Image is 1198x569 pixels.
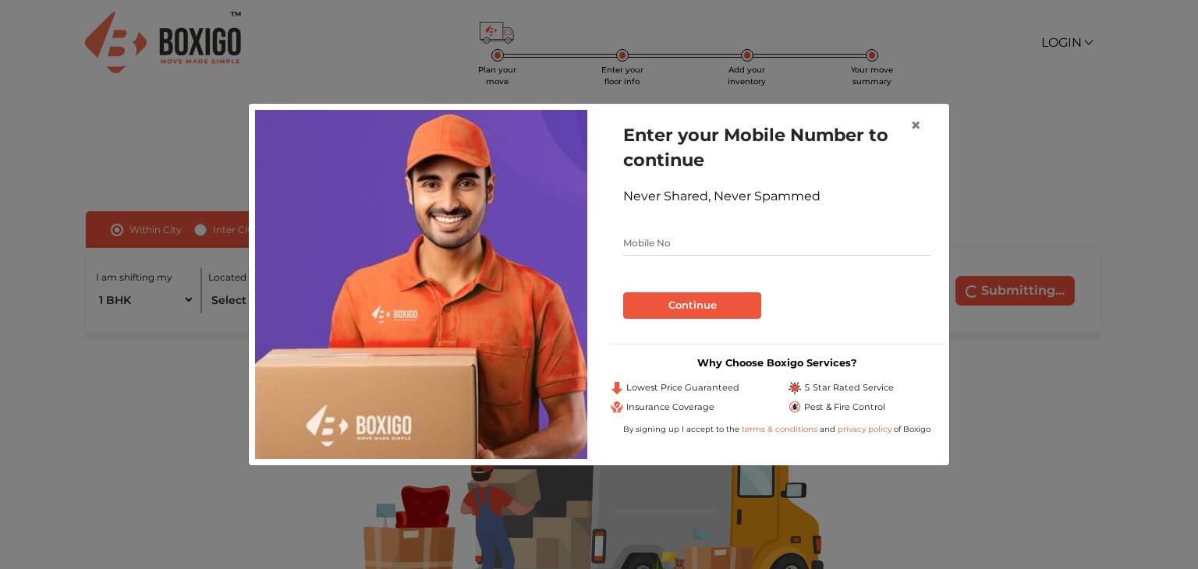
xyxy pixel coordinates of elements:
a: terms & conditions [742,424,820,434]
span: Lowest Price Guaranteed [626,381,739,394]
img: relocation-img [255,110,587,459]
span: Insurance Coverage [626,401,714,414]
div: Never Shared, Never Spammed [623,187,930,206]
h3: Why Choose Boxigo Services? [611,357,943,369]
span: Pest & Fire Control [804,401,885,414]
div: By signing up I accept to the and of Boxigo [611,423,943,435]
button: Close [898,104,934,147]
span: × [910,114,921,136]
input: Mobile No [623,231,930,256]
h1: Enter your Mobile Number to continue [623,122,930,172]
button: Continue [623,292,761,319]
a: privacy policy [835,424,894,434]
span: 5 Star Rated Service [804,381,894,394]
